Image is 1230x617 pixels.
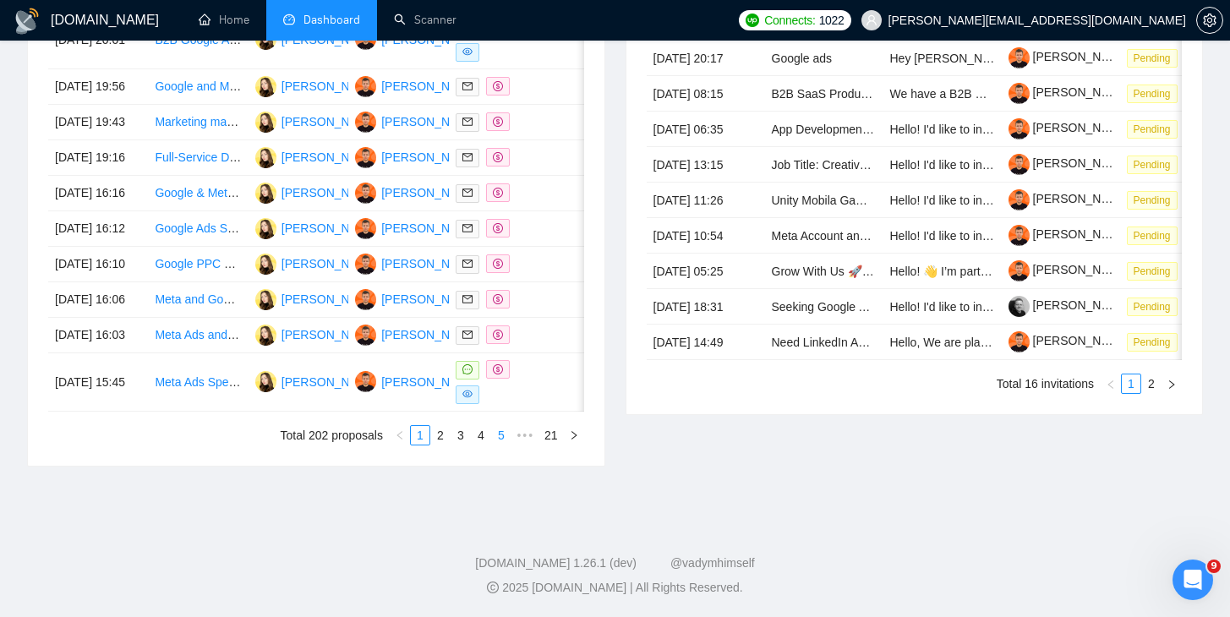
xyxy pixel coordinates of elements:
[255,218,276,239] img: VM
[819,11,845,30] span: 1022
[462,117,473,127] span: mail
[282,254,379,273] div: [PERSON_NAME]
[381,254,478,273] div: [PERSON_NAME]
[155,150,424,164] a: Full-Service Digital Marketing for Telehealth Startup
[647,325,765,360] td: [DATE] 14:49
[451,425,471,445] li: 3
[355,371,376,392] img: YY
[647,112,765,147] td: [DATE] 06:35
[155,79,395,93] a: Google and Meta Ads Management Specialist
[1141,374,1162,394] li: 2
[395,430,405,440] span: left
[1009,121,1130,134] a: [PERSON_NAME]
[1101,374,1121,394] button: left
[492,426,511,445] a: 5
[255,79,379,92] a: VM[PERSON_NAME]
[772,194,1086,207] a: Unity Mobila Game developer needed to build idle rpg battle
[1197,14,1222,27] span: setting
[997,374,1094,394] li: Total 16 invitations
[1009,334,1130,347] a: [PERSON_NAME]
[564,425,584,445] li: Next Page
[462,46,473,57] span: eye
[1101,374,1121,394] li: Previous Page
[255,183,276,204] img: VM
[355,150,478,163] a: YY[PERSON_NAME]
[390,425,410,445] li: Previous Page
[381,148,478,167] div: [PERSON_NAME]
[493,188,503,198] span: dollar
[462,389,473,399] span: eye
[1207,560,1221,573] span: 9
[148,282,248,318] td: Meta and Google Ads Specialist
[772,336,1108,349] a: Need LinkedIn Ads Expert for Real Estate & Investment Projects
[355,183,376,204] img: YY
[1009,154,1030,175] img: c14xhZlC-tuZVDV19vT9PqPao_mWkLBFZtPhMWXnAzD5A78GLaVOfmL__cgNkALhSq
[255,150,379,163] a: VM[PERSON_NAME]
[411,426,429,445] a: 1
[487,582,499,593] span: copyright
[255,256,379,270] a: VM[PERSON_NAME]
[647,147,765,183] td: [DATE] 13:15
[48,176,148,211] td: [DATE] 16:16
[282,183,379,202] div: [PERSON_NAME]
[1009,189,1030,210] img: c14xhZlC-tuZVDV19vT9PqPao_mWkLBFZtPhMWXnAzD5A78GLaVOfmL__cgNkALhSq
[48,105,148,140] td: [DATE] 19:43
[282,219,379,238] div: [PERSON_NAME]
[255,221,379,234] a: VM[PERSON_NAME]
[148,105,248,140] td: Marketing manager for Saas (software)
[430,425,451,445] li: 2
[772,229,1023,243] a: Meta Account and Shopify Integration Specialist
[462,81,473,91] span: mail
[255,371,276,392] img: VM
[1196,14,1223,27] a: setting
[1127,85,1178,103] span: Pending
[1127,191,1178,210] span: Pending
[155,33,525,46] a: B2B Google Ads & LinkedIn Ads Expert for Architecture & Construction
[765,254,883,289] td: Grow With Us 🚀 Promote TWT Community SaaS & Get Paid Per Conversion
[148,140,248,176] td: Full-Service Digital Marketing for Telehealth Startup
[462,152,473,162] span: mail
[48,353,148,412] td: [DATE] 15:45
[647,41,765,76] td: [DATE] 20:17
[491,425,511,445] li: 5
[1127,228,1184,242] a: Pending
[255,327,379,341] a: VM[PERSON_NAME]
[1009,227,1130,241] a: [PERSON_NAME]
[1196,7,1223,34] button: setting
[148,353,248,412] td: Meta Ads Specialist
[255,374,379,388] a: VM[PERSON_NAME]
[462,223,473,233] span: mail
[155,292,322,306] a: Meta and Google Ads Specialist
[155,328,397,341] a: Meta Ads and Hyros Tracking Setup Specialist
[451,426,470,445] a: 3
[282,148,379,167] div: [PERSON_NAME]
[1127,156,1178,174] span: Pending
[155,257,499,270] a: Google PPC Expert for Real Estate Wholesaling Lead Generation
[255,292,379,305] a: VM[PERSON_NAME]
[394,13,456,27] a: searchScanner
[355,185,478,199] a: YY[PERSON_NAME]
[255,32,379,46] a: VM[PERSON_NAME]
[493,294,503,304] span: dollar
[1009,225,1030,246] img: c14xhZlC-tuZVDV19vT9PqPao_mWkLBFZtPhMWXnAzD5A78GLaVOfmL__cgNkALhSq
[1009,260,1030,281] img: c14xhZlC-tuZVDV19vT9PqPao_mWkLBFZtPhMWXnAzD5A78GLaVOfmL__cgNkALhSq
[462,188,473,198] span: mail
[283,14,295,25] span: dashboard
[199,13,249,27] a: homeHome
[282,325,379,344] div: [PERSON_NAME]
[381,112,478,131] div: [PERSON_NAME]
[48,140,148,176] td: [DATE] 19:16
[355,79,478,92] a: YY[PERSON_NAME]
[381,373,478,391] div: [PERSON_NAME]
[670,556,755,570] a: @vadymhimself
[255,289,276,310] img: VM
[148,69,248,105] td: Google and Meta Ads Management Specialist
[255,254,276,275] img: VM
[381,183,478,202] div: [PERSON_NAME]
[355,221,478,234] a: YY[PERSON_NAME]
[1127,120,1178,139] span: Pending
[746,14,759,27] img: upwork-logo.png
[765,41,883,76] td: Google ads
[772,158,1154,172] a: Job Title: Creative Copywriter - Master of Words and Captivating Content
[1009,118,1030,139] img: c14xhZlC-tuZVDV19vT9PqPao_mWkLBFZtPhMWXnAzD5A78GLaVOfmL__cgNkALhSq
